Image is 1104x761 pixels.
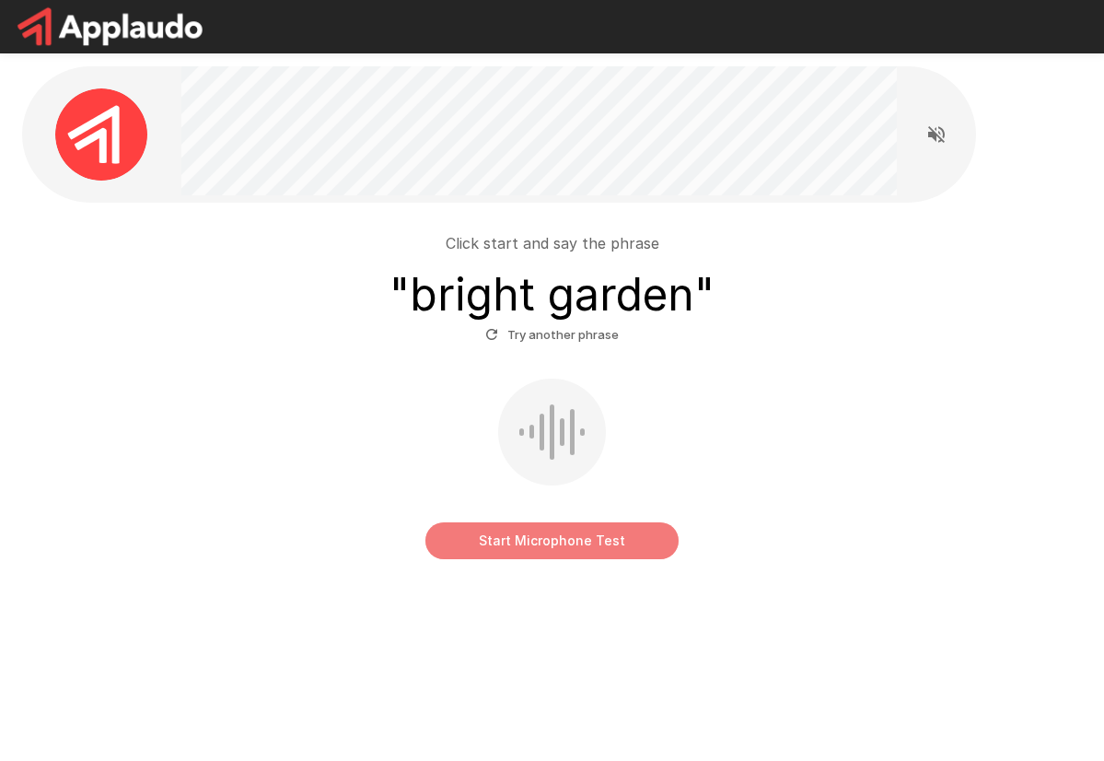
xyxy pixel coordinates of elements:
button: Start Microphone Test [425,522,679,559]
img: applaudo_avatar.png [55,88,147,181]
button: Try another phrase [481,321,623,349]
button: Read questions aloud [918,116,955,153]
p: Click start and say the phrase [446,232,659,254]
h3: " bright garden " [389,269,715,321]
